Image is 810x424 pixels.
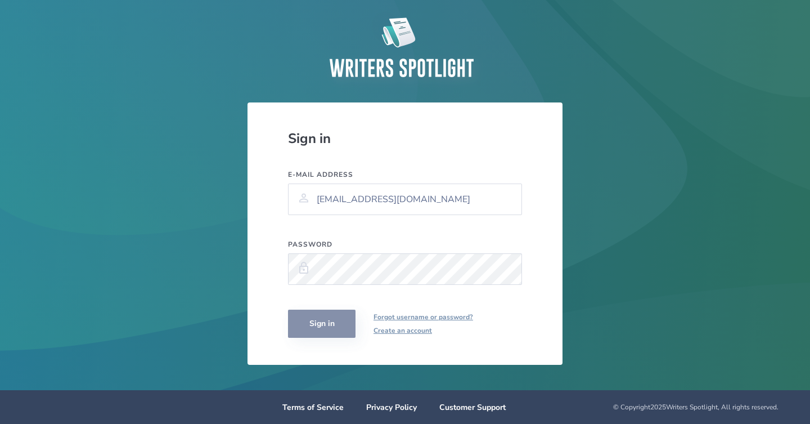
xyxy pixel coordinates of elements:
[288,130,522,148] div: Sign in
[439,402,506,413] a: Customer Support
[282,402,344,413] a: Terms of Service
[366,402,417,413] a: Privacy Policy
[288,310,355,338] button: Sign in
[288,240,522,249] label: Password
[373,310,473,324] a: Forgot username or password?
[522,403,778,412] div: © Copyright 2025 Writers Spotlight, All rights reserved.
[288,170,522,179] label: E-mail address
[373,324,473,337] a: Create an account
[288,184,522,215] input: example@domain.com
